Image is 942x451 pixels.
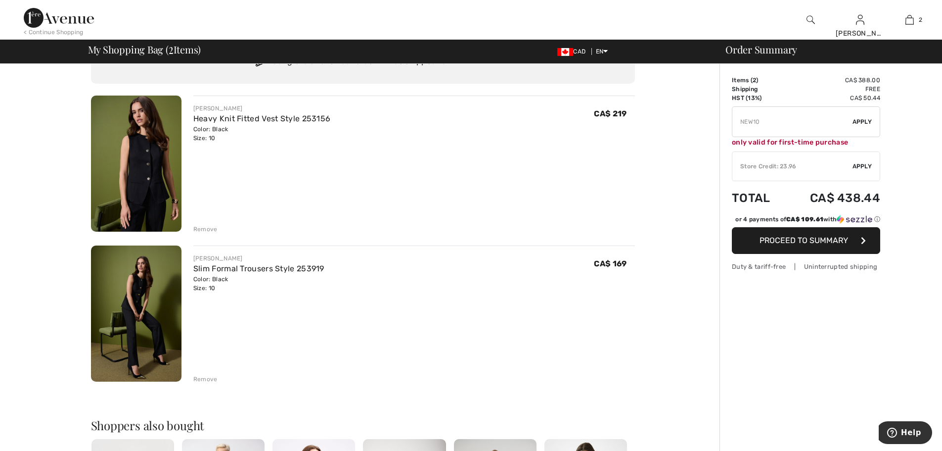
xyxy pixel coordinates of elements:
[193,254,324,263] div: [PERSON_NAME]
[714,45,936,54] div: Order Summary
[732,107,852,137] input: Promo code
[784,76,880,85] td: CA$ 388.00
[732,76,784,85] td: Items ( )
[91,246,181,382] img: Slim Formal Trousers Style 253919
[193,275,324,293] div: Color: Black Size: 10
[732,262,880,271] div: Duty & tariff-free | Uninterrupted shipping
[193,114,331,123] a: Heavy Knit Fitted Vest Style 253156
[836,28,884,39] div: [PERSON_NAME]
[879,421,932,446] iframe: Opens a widget where you can find more information
[732,181,784,215] td: Total
[784,94,880,102] td: CA$ 50.44
[193,104,331,113] div: [PERSON_NAME]
[784,181,880,215] td: CA$ 438.44
[735,215,880,224] div: or 4 payments of with
[24,8,94,28] img: 1ère Avenue
[732,227,880,254] button: Proceed to Summary
[856,15,864,24] a: Sign In
[807,14,815,26] img: search the website
[732,137,880,148] div: only valid for first-time purchase
[91,96,181,232] img: Heavy Knit Fitted Vest Style 253156
[919,15,922,24] span: 2
[753,77,756,84] span: 2
[786,216,823,223] span: CA$ 109.61
[91,419,635,431] h2: Shoppers also bought
[88,45,201,54] span: My Shopping Bag ( Items)
[193,125,331,143] div: Color: Black Size: 10
[732,94,784,102] td: HST (13%)
[852,117,872,126] span: Apply
[193,225,218,234] div: Remove
[760,236,848,245] span: Proceed to Summary
[24,28,84,37] div: < Continue Shopping
[557,48,589,55] span: CAD
[557,48,573,56] img: Canadian Dollar
[885,14,934,26] a: 2
[193,375,218,384] div: Remove
[837,215,872,224] img: Sezzle
[732,215,880,227] div: or 4 payments ofCA$ 109.61withSezzle Click to learn more about Sezzle
[784,85,880,94] td: Free
[169,42,174,55] span: 2
[193,264,324,273] a: Slim Formal Trousers Style 253919
[852,162,872,171] span: Apply
[594,109,627,118] span: CA$ 219
[905,14,914,26] img: My Bag
[732,162,852,171] div: Store Credit: 23.96
[596,48,608,55] span: EN
[856,14,864,26] img: My Info
[594,259,627,268] span: CA$ 169
[732,85,784,94] td: Shipping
